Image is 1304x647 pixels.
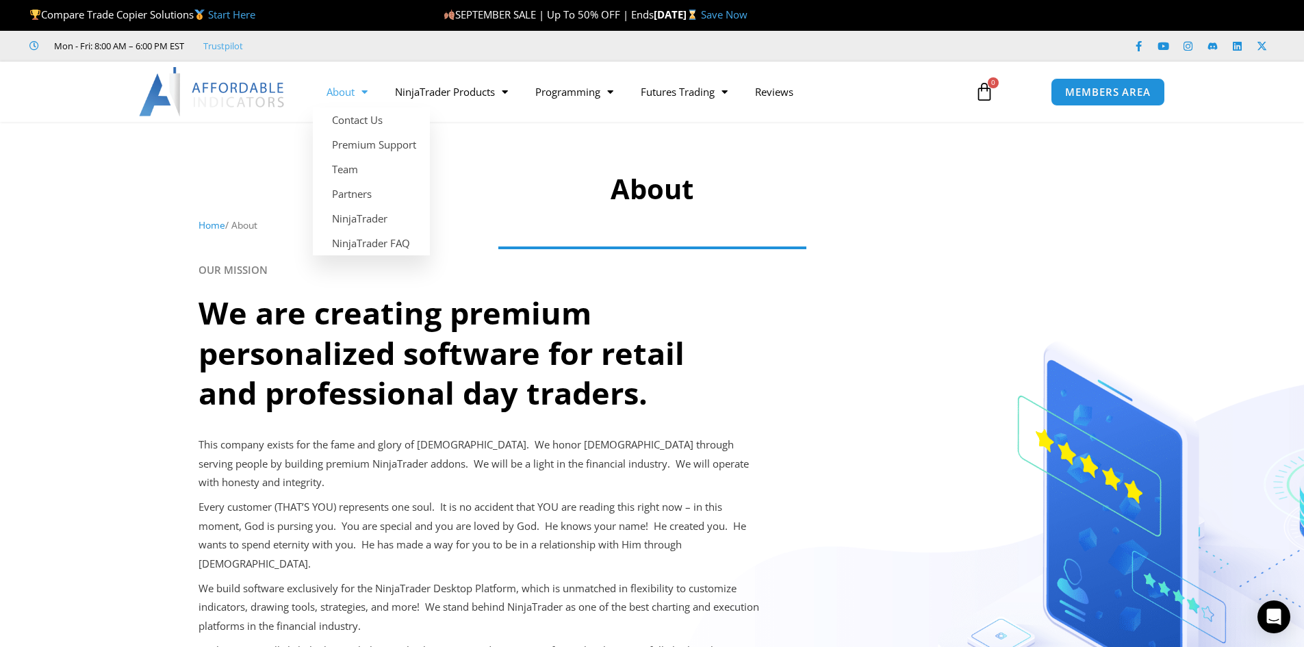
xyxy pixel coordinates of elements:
a: About [313,76,381,107]
a: Trustpilot [203,38,243,54]
a: NinjaTrader [313,206,430,231]
a: Reviews [741,76,807,107]
h6: OUR MISSION [199,264,1105,277]
a: 0 [954,72,1014,112]
p: This company exists for the fame and glory of [DEMOGRAPHIC_DATA]. We honor [DEMOGRAPHIC_DATA] thr... [199,435,763,493]
a: NinjaTrader Products [381,76,522,107]
a: Save Now [701,8,747,21]
span: 0 [988,77,999,88]
ul: About [313,107,430,255]
img: LogoAI | Affordable Indicators – NinjaTrader [139,67,286,116]
a: Contact Us [313,107,430,132]
a: Programming [522,76,627,107]
nav: Menu [313,76,959,107]
h1: About [199,170,1105,208]
img: 🏆 [30,10,40,20]
span: Compare Trade Copier Solutions [29,8,255,21]
a: Start Here [208,8,255,21]
span: SEPTEMBER SALE | Up To 50% OFF | Ends [444,8,654,21]
a: Premium Support [313,132,430,157]
img: 🥇 [194,10,205,20]
a: NinjaTrader FAQ [313,231,430,255]
a: Home [199,218,225,231]
img: 🍂 [444,10,455,20]
p: We build software exclusively for the NinjaTrader Desktop Platform, which is unmatched in flexibi... [199,579,763,637]
p: Every customer (THAT’S YOU) represents one soul. It is no accident that YOU are reading this righ... [199,498,763,574]
span: Mon - Fri: 8:00 AM – 6:00 PM EST [51,38,184,54]
a: Futures Trading [627,76,741,107]
a: MEMBERS AREA [1051,78,1165,106]
img: ⌛ [687,10,698,20]
a: Partners [313,181,430,206]
nav: Breadcrumb [199,216,1105,234]
strong: [DATE] [654,8,701,21]
span: MEMBERS AREA [1065,87,1151,97]
a: Team [313,157,430,181]
h2: We are creating premium personalized software for retail and professional day traders. [199,293,743,414]
div: Open Intercom Messenger [1257,600,1290,633]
